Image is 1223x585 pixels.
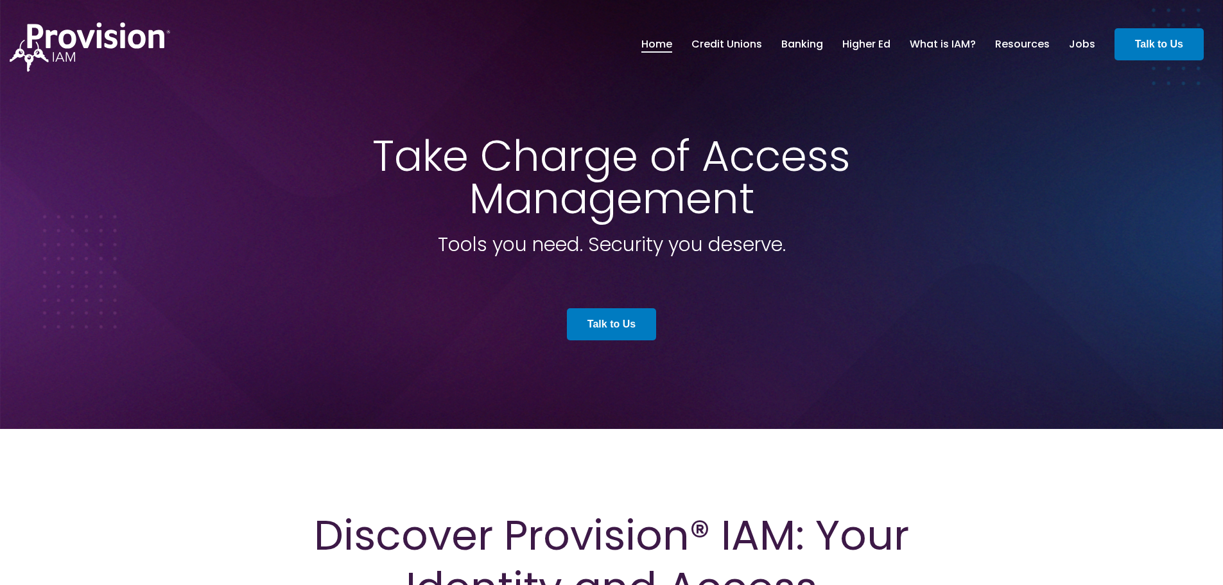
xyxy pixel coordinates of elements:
[567,308,656,340] a: Talk to Us
[910,33,976,55] a: What is IAM?
[781,33,823,55] a: Banking
[438,231,786,258] span: Tools you need. Security you deserve.
[1135,39,1183,49] strong: Talk to Us
[587,319,636,329] strong: Talk to Us
[842,33,890,55] a: Higher Ed
[1069,33,1095,55] a: Jobs
[691,33,762,55] a: Credit Unions
[641,33,672,55] a: Home
[372,127,851,228] span: Take Charge of Access Management
[995,33,1050,55] a: Resources
[10,22,170,72] img: ProvisionIAM-Logo-White
[632,24,1105,65] nav: menu
[1115,28,1204,60] a: Talk to Us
